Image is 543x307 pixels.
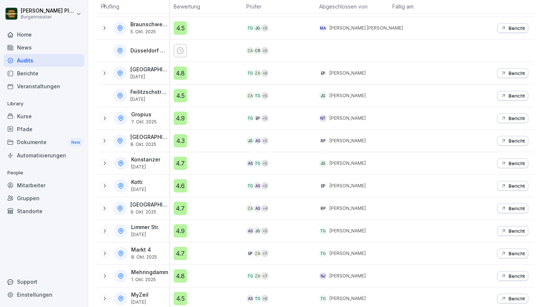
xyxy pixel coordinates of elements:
div: TG [254,92,261,99]
p: Library [4,98,84,110]
p: [PERSON_NAME] [329,228,366,234]
p: People [4,167,84,179]
button: Bericht [497,136,528,146]
div: + 5 [261,227,269,235]
p: [PERSON_NAME] [329,295,366,302]
p: Markt 4 [131,247,157,253]
p: [PERSON_NAME] [329,250,366,257]
p: [PERSON_NAME] [329,137,366,144]
div: + 6 [261,69,269,77]
div: TG [254,295,261,302]
div: 4.8 [174,269,187,283]
div: 4.5 [174,292,187,305]
a: Berichte [4,67,84,80]
p: [PERSON_NAME] [329,183,366,189]
p: [DATE] [131,232,159,237]
button: Bericht [497,271,528,281]
button: Bericht [497,204,528,213]
p: Düsseldorf Am Wehrhahn [130,48,168,54]
div: + 5 [261,115,269,122]
div: ZA [246,205,254,212]
button: Bericht [497,181,528,191]
p: Bericht [509,138,525,144]
div: + 5 [261,160,269,167]
p: [PERSON_NAME] [329,273,366,279]
a: Home [4,28,84,41]
p: Bericht [509,205,525,211]
a: Kurse [4,110,84,123]
p: [PERSON_NAME] [329,205,366,212]
div: Support [4,275,84,288]
div: 4.9 [174,112,187,125]
p: [DATE] [131,164,160,170]
p: [PERSON_NAME] [329,160,366,167]
p: Burgermeister [21,14,75,20]
div: TG [246,69,254,77]
div: Pfade [4,123,84,136]
div: + 7 [261,250,269,257]
div: ZA [254,69,261,77]
p: 8. Okt. 2025 [131,255,157,260]
button: Bericht [497,91,528,100]
div: TG [246,182,254,190]
div: TG [246,115,254,122]
div: ZA [254,250,261,257]
div: Dokumente [4,136,84,149]
p: [DATE] [130,74,168,79]
div: + 5 [261,137,269,144]
p: Konstanzer [131,157,160,163]
div: 4.5 [174,89,187,102]
p: MyZeil [131,292,148,298]
button: Bericht [497,249,528,258]
p: [PERSON_NAME] Pleger [21,8,75,14]
p: [GEOGRAPHIC_DATA] [130,202,168,208]
div: JG [246,137,254,144]
div: EP [254,115,261,122]
a: Gruppen [4,192,84,205]
a: Standorte [4,205,84,218]
div: RP [319,137,327,144]
p: [DATE] [131,300,148,305]
button: Bericht [497,226,528,236]
p: Bericht [509,250,525,256]
p: [DATE] [130,97,168,102]
div: TG [319,295,327,302]
p: Bericht [509,296,525,301]
div: 4.9 [174,224,187,238]
div: TG [246,272,254,280]
div: 4.8 [174,66,187,80]
div: JG [254,24,261,32]
p: Bericht [509,160,525,166]
div: 4.7 [174,247,187,260]
a: Audits [4,54,84,67]
p: Bericht [509,183,525,189]
div: AS [254,205,261,212]
p: Bericht [509,115,525,121]
a: Veranstaltungen [4,80,84,93]
p: Feilitzschstraße [130,89,168,95]
div: + 4 [261,205,269,212]
a: Einstellungen [4,288,84,301]
div: AS [246,160,254,167]
div: 4.7 [174,157,187,170]
a: News [4,41,84,54]
div: 4.3 [174,134,187,147]
button: Bericht [497,158,528,168]
p: Braunschweig Schloß [130,21,168,28]
p: Bericht [509,273,525,279]
div: EP [319,182,327,190]
p: Prüfling [101,3,166,10]
p: 8. Okt. 2025 [130,142,168,147]
p: [PERSON_NAME] [329,115,366,122]
div: ZA [254,272,261,280]
p: [GEOGRAPHIC_DATA] [130,66,168,73]
div: JG [254,227,261,235]
p: Bericht [509,93,525,99]
p: 1. Okt. 2025 [131,277,168,282]
p: Limmer Str. [131,224,159,231]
